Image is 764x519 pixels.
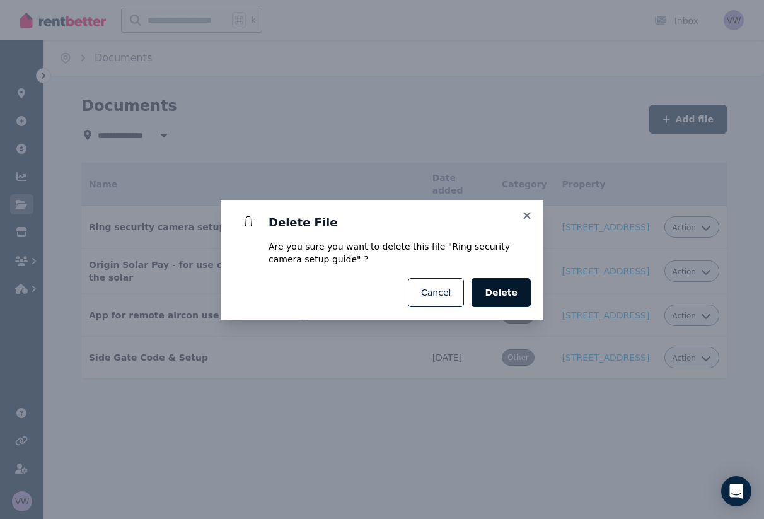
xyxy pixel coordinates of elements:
span: Delete [485,286,518,299]
p: Are you sure you want to delete this file " Ring security camera setup guide " ? [269,240,528,265]
div: Open Intercom Messenger [721,476,751,506]
h3: Delete File [269,215,528,230]
button: Cancel [408,278,464,307]
button: Delete [472,278,531,307]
